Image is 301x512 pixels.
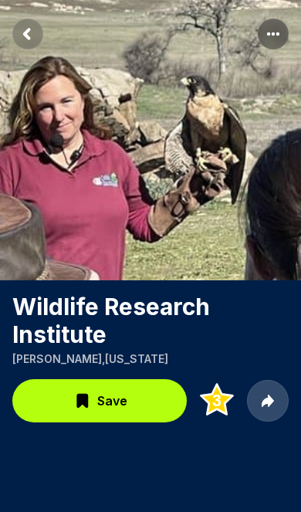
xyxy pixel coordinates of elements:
button: More options [258,19,289,49]
button: Add to Top 3 [196,380,238,422]
text: 3 [212,392,222,410]
h1: Wildlife Research Institute [12,293,289,348]
span: Save [97,392,127,410]
button: Return to previous page [12,19,43,49]
button: Save [12,379,187,422]
p: [PERSON_NAME] , [US_STATE] [12,351,289,367]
